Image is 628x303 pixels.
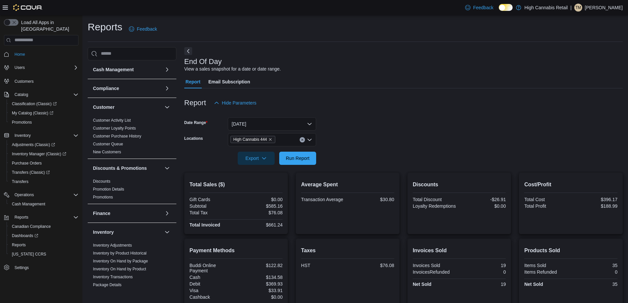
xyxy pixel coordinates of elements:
[211,96,259,109] button: Hide Parameters
[7,199,81,209] button: Cash Management
[7,250,81,259] button: [US_STATE] CCRS
[413,181,506,189] h2: Discounts
[93,141,123,147] span: Customer Queue
[237,263,283,268] div: $122.82
[190,247,283,255] h2: Payment Methods
[230,136,275,143] span: High Cannabis 444
[9,118,78,126] span: Promotions
[413,247,506,255] h2: Invoices Sold
[163,84,171,92] button: Compliance
[4,47,78,289] nav: Complex example
[12,213,78,221] span: Reports
[190,210,235,215] div: Total Tax
[1,76,81,86] button: Customers
[12,242,26,248] span: Reports
[7,231,81,240] a: Dashboards
[12,142,55,147] span: Adjustments (Classic)
[300,137,305,142] button: Clear input
[93,179,110,184] a: Discounts
[286,155,310,162] span: Run Report
[301,247,394,255] h2: Taxes
[184,58,222,66] h3: End Of Day
[12,191,37,199] button: Operations
[1,49,81,59] button: Home
[9,232,78,240] span: Dashboards
[184,120,208,125] label: Date Range
[9,232,41,240] a: Dashboards
[93,126,136,131] a: Customer Loyalty Points
[190,181,283,189] h2: Total Sales ($)
[12,110,53,116] span: My Catalog (Classic)
[163,209,171,217] button: Finance
[93,229,162,235] button: Inventory
[524,197,569,202] div: Total Cost
[9,118,35,126] a: Promotions
[12,50,28,58] a: Home
[93,134,141,139] span: Customer Purchase History
[15,79,34,84] span: Customers
[9,100,78,108] span: Classification (Classic)
[7,240,81,250] button: Reports
[12,132,33,139] button: Inventory
[88,177,176,204] div: Discounts & Promotions
[88,116,176,159] div: Customer
[307,137,312,142] button: Open list of options
[190,288,235,293] div: Visa
[9,241,78,249] span: Reports
[93,210,162,217] button: Finance
[7,159,81,168] button: Purchase Orders
[12,161,42,166] span: Purchase Orders
[7,140,81,149] a: Adjustments (Classic)
[93,229,114,235] h3: Inventory
[12,151,66,157] span: Inventory Manager (Classic)
[461,263,506,268] div: 19
[524,203,569,209] div: Total Profit
[93,243,132,248] span: Inventory Adjustments
[190,263,235,273] div: Buddi Online Payment
[12,191,78,199] span: Operations
[9,178,78,186] span: Transfers
[9,178,31,186] a: Transfers
[12,91,78,99] span: Catalog
[524,282,543,287] strong: Net Sold
[222,100,256,106] span: Hide Parameters
[12,64,27,72] button: Users
[15,92,28,97] span: Catalog
[237,288,283,293] div: $33.91
[242,152,271,165] span: Export
[9,150,69,158] a: Inventory Manager (Classic)
[93,85,119,92] h3: Compliance
[12,201,45,207] span: Cash Management
[570,4,572,12] p: |
[7,149,81,159] a: Inventory Manager (Classic)
[12,233,38,238] span: Dashboards
[499,4,513,11] input: Dark Mode
[12,263,78,272] span: Settings
[228,117,316,131] button: [DATE]
[12,64,78,72] span: Users
[461,197,506,202] div: -$26.91
[524,181,617,189] h2: Cost/Profit
[9,141,58,149] a: Adjustments (Classic)
[208,75,250,88] span: Email Subscription
[12,224,51,229] span: Canadian Compliance
[12,91,31,99] button: Catalog
[413,263,458,268] div: Invoices Sold
[461,282,506,287] div: 19
[93,104,114,110] h3: Customer
[574,4,582,12] div: Tonisha Misuraca
[93,118,131,123] a: Customer Activity List
[186,75,200,88] span: Report
[1,213,81,222] button: Reports
[12,132,78,139] span: Inventory
[9,168,52,176] a: Transfers (Classic)
[463,1,496,14] a: Feedback
[93,283,122,287] a: Package Details
[7,177,81,186] button: Transfers
[15,192,34,197] span: Operations
[237,275,283,280] div: $134.58
[461,203,506,209] div: $0.00
[7,118,81,127] button: Promotions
